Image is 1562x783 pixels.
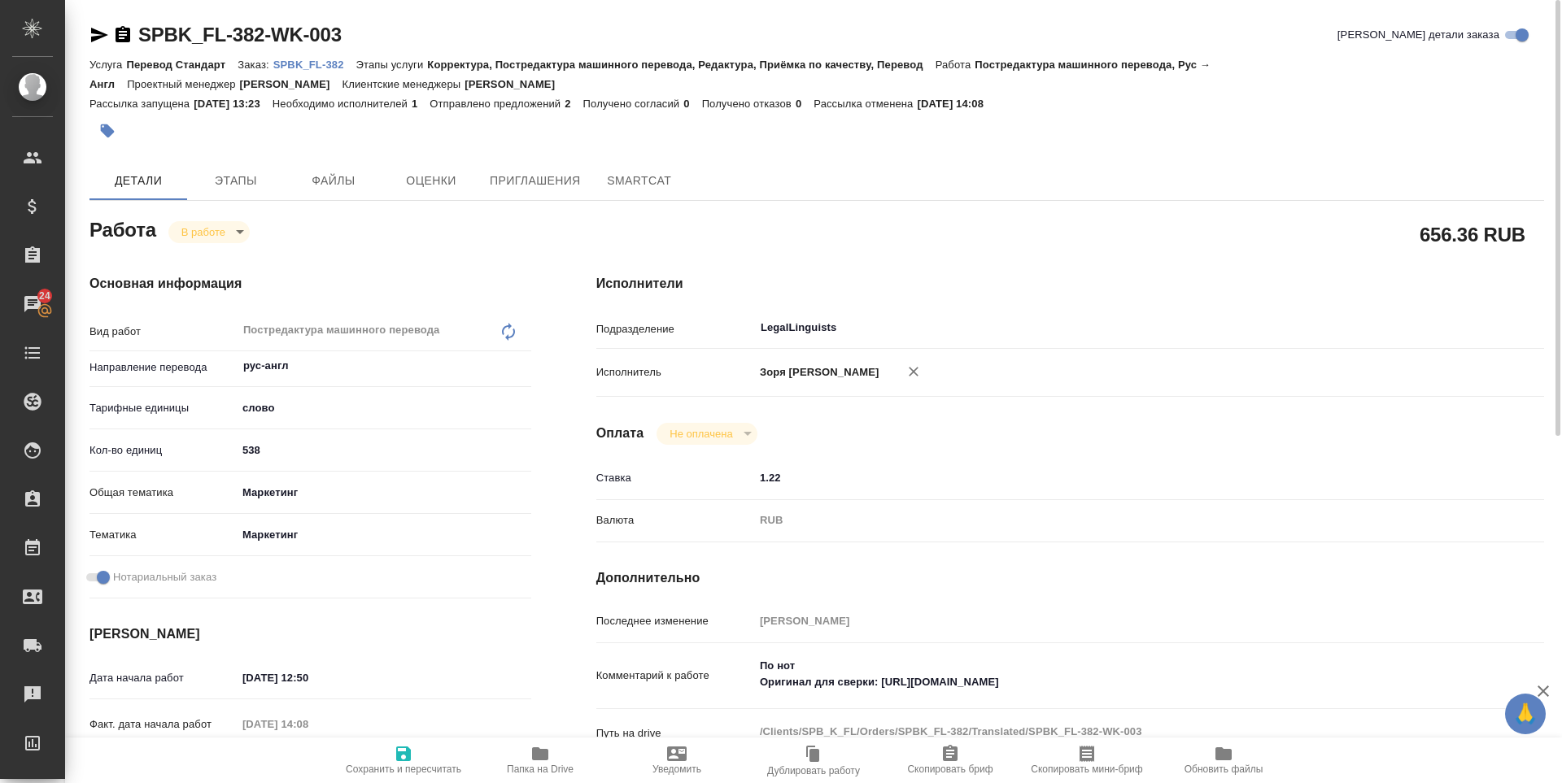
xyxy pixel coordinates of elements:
span: Файлы [295,171,373,191]
button: Open [1456,326,1459,329]
button: Скопировать ссылку [113,25,133,45]
h4: [PERSON_NAME] [89,624,531,644]
p: Путь на drive [596,725,754,742]
p: Рассылка отменена [814,98,917,110]
textarea: По нот Оригинал для сверки: [URL][DOMAIN_NAME] [754,652,1465,696]
button: 🙏 [1505,694,1546,734]
div: В работе [168,221,250,243]
p: Проектный менеджер [127,78,239,90]
p: Тематика [89,527,237,543]
p: Факт. дата начала работ [89,716,237,733]
a: SPBK_FL-382 [273,57,356,71]
p: [PERSON_NAME] [240,78,343,90]
button: Обновить файлы [1155,737,1292,783]
h4: Оплата [596,424,644,443]
p: SPBK_FL-382 [273,59,356,71]
button: Удалить исполнителя [896,354,932,389]
span: Нотариальный заказ [113,569,216,585]
p: 0 [796,98,814,110]
div: Маркетинг [237,521,531,549]
button: Скопировать мини-бриф [1019,737,1155,783]
button: Папка на Drive [472,737,609,783]
p: Получено согласий [583,98,684,110]
p: Услуга [89,59,126,71]
h4: Исполнители [596,274,1544,294]
span: Приглашения [490,171,581,191]
span: Уведомить [652,763,701,775]
p: Корректура, Постредактура машинного перевода, Редактура, Приёмка по качеству, Перевод [427,59,935,71]
div: слово [237,394,531,422]
h4: Основная информация [89,274,531,294]
p: Рассылка запущена [89,98,194,110]
h2: 656.36 RUB [1420,220,1525,248]
p: Этапы услуги [356,59,428,71]
textarea: /Clients/SPB_K_FL/Orders/SPBK_FL-382/Translated/SPBK_FL-382-WK-003 [754,718,1465,746]
button: Open [522,364,526,368]
div: Маркетинг [237,479,531,507]
p: Получено отказов [702,98,796,110]
p: Работа [936,59,975,71]
input: Пустое поле [754,609,1465,633]
p: [DATE] 13:23 [194,98,273,110]
p: Подразделение [596,321,754,337]
span: SmartCat [600,171,678,191]
p: Последнее изменение [596,613,754,629]
p: Заказ: [238,59,273,71]
p: Комментарий к работе [596,668,754,684]
p: Направление перевода [89,359,237,376]
input: Пустое поле [237,712,379,736]
p: Отправлено предложений [430,98,565,110]
span: Этапы [197,171,275,191]
p: [DATE] 14:08 [917,98,996,110]
span: Обновить файлы [1185,763,1263,775]
input: ✎ Введи что-нибудь [237,666,379,689]
button: Скопировать ссылку для ЯМессенджера [89,25,109,45]
p: Перевод Стандарт [126,59,238,71]
button: Уведомить [609,737,745,783]
p: Зоря [PERSON_NAME] [754,364,879,381]
h2: Работа [89,214,156,243]
span: Папка на Drive [507,763,574,775]
button: Добавить тэг [89,113,125,149]
span: Оценки [392,171,470,191]
span: Скопировать бриф [907,763,993,775]
p: Вид работ [89,324,237,340]
a: 24 [4,284,61,324]
p: Общая тематика [89,485,237,501]
p: Валюта [596,512,754,529]
span: 24 [29,288,60,304]
p: Исполнитель [596,364,754,381]
p: 2 [565,98,582,110]
span: Дублировать работу [767,765,860,776]
p: [PERSON_NAME] [465,78,567,90]
input: ✎ Введи что-нибудь [237,438,531,462]
p: Кол-во единиц [89,442,237,459]
button: Дублировать работу [745,737,882,783]
span: Скопировать мини-бриф [1031,763,1142,775]
div: В работе [657,423,757,445]
p: Дата начала работ [89,670,237,686]
p: Тарифные единицы [89,400,237,416]
button: Не оплачена [665,427,737,441]
p: Ставка [596,470,754,486]
button: В работе [177,225,230,239]
div: RUB [754,507,1465,534]
span: Сохранить и пересчитать [346,763,461,775]
input: ✎ Введи что-нибудь [754,466,1465,489]
p: Клиентские менеджеры [343,78,465,90]
span: [PERSON_NAME] детали заказа [1337,27,1499,43]
span: 🙏 [1512,697,1539,731]
span: Детали [99,171,177,191]
p: Необходимо исполнителей [273,98,412,110]
button: Скопировать бриф [882,737,1019,783]
p: 1 [412,98,430,110]
h4: Дополнительно [596,568,1544,588]
p: 0 [683,98,701,110]
button: Сохранить и пересчитать [335,737,472,783]
a: SPBK_FL-382-WK-003 [138,24,342,46]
